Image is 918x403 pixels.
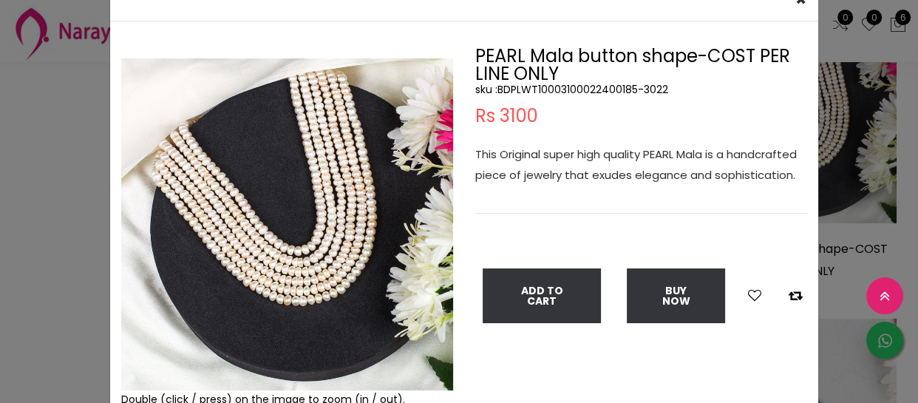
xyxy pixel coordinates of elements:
p: This Original super high quality PEARL Mala is a handcrafted piece of jewelry that exudes eleganc... [475,144,807,186]
img: Example [121,58,453,390]
button: Buy Now [627,268,725,323]
span: Rs 3100 [475,107,538,125]
button: Add To Cart [483,268,601,323]
button: Add to compare [784,286,807,305]
h5: sku : BDPLWT10003100022400185-3022 [475,83,807,96]
h2: PEARL Mala button shape-COST PER LINE ONLY [475,47,807,83]
button: Add to wishlist [744,286,766,305]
